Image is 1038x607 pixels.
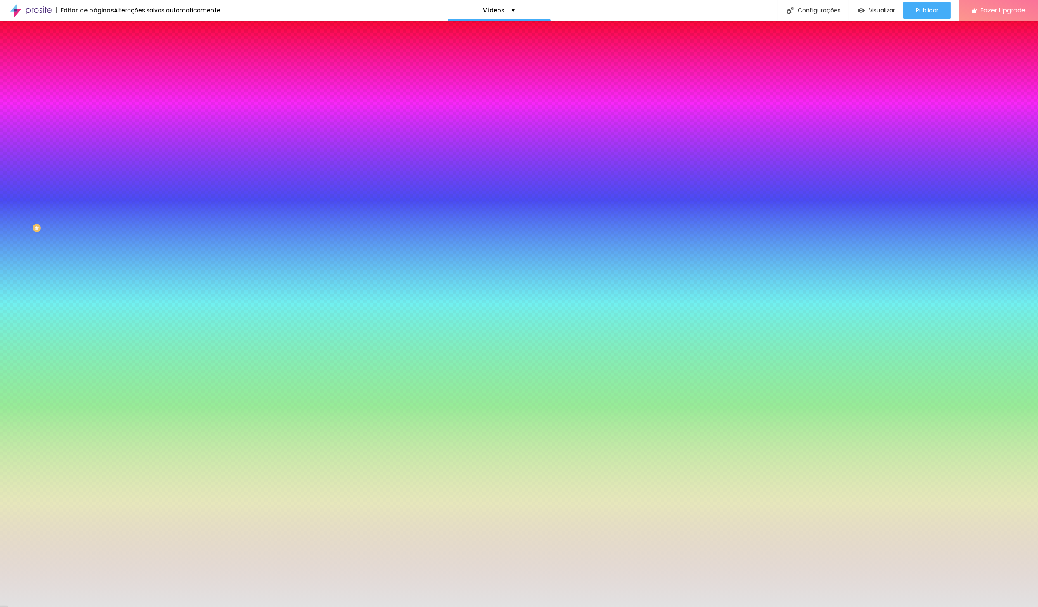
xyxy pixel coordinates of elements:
button: Visualizar [849,2,903,19]
div: Editor de páginas [56,7,114,13]
div: Alterações salvas automaticamente [114,7,220,13]
span: Fazer Upgrade [981,7,1026,14]
button: Publicar [903,2,951,19]
img: Icone [787,7,794,14]
p: Vídeos [483,7,505,13]
span: Publicar [916,7,938,14]
img: view-1.svg [858,7,865,14]
span: Visualizar [869,7,895,14]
